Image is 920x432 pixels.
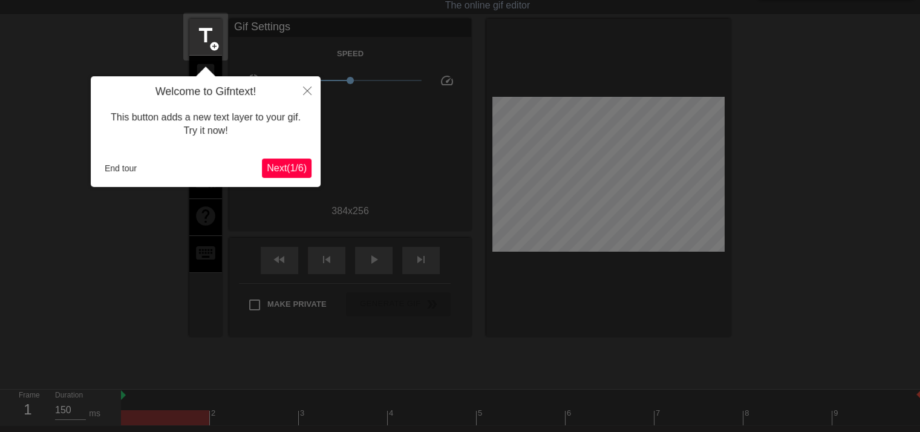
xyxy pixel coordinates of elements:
[100,99,312,150] div: This button adds a new text layer to your gif. Try it now!
[267,163,307,173] span: Next ( 1 / 6 )
[294,76,321,104] button: Close
[100,85,312,99] h4: Welcome to Gifntext!
[100,159,142,177] button: End tour
[262,159,312,178] button: Next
